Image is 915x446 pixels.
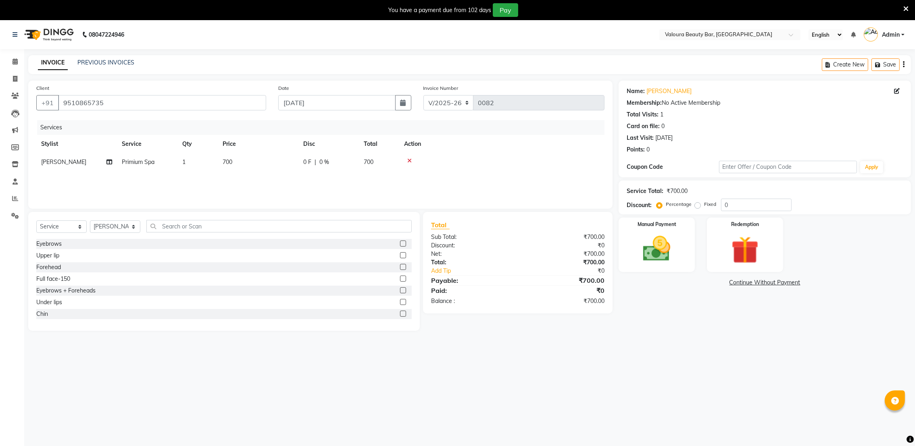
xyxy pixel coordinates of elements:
div: Discount: [627,201,652,210]
div: ₹0 [534,267,611,275]
button: Pay [493,3,518,17]
div: Total Visits: [627,110,659,119]
div: ₹700.00 [518,233,611,241]
div: 1 [660,110,663,119]
img: _gift.svg [723,233,767,267]
span: 1 [182,158,186,166]
div: Under lips [36,298,62,307]
div: [DATE] [655,134,673,142]
div: Upper lip [36,251,59,260]
span: | [315,158,316,166]
span: Primium Spa [122,158,154,166]
div: Balance : [425,297,518,305]
span: 700 [223,158,232,166]
button: Create New [822,58,868,71]
a: Add Tip [425,267,533,275]
input: Search by Name/Mobile/Email/Code [58,95,266,110]
div: Card on file: [627,122,660,131]
a: [PERSON_NAME] [646,87,692,95]
img: logo [21,23,76,46]
div: Paid: [425,286,518,295]
th: Qty [177,135,218,153]
th: Total [359,135,399,153]
span: 700 [364,158,373,166]
label: Date [278,85,289,92]
div: Points: [627,145,645,154]
div: Forehead [36,263,61,272]
div: ₹0 [518,241,611,250]
div: No Active Membership [627,99,903,107]
div: Coupon Code [627,163,719,171]
button: Apply [860,161,883,173]
label: Percentage [666,201,692,208]
div: Net: [425,250,518,258]
div: 0 [661,122,665,131]
button: Save [871,58,900,71]
div: ₹700.00 [518,276,611,285]
th: Price [218,135,298,153]
div: ₹0 [518,286,611,295]
div: Chin [36,310,48,318]
span: 0 F [303,158,311,166]
a: PREVIOUS INVOICES [77,59,134,66]
div: Service Total: [627,187,663,195]
b: 08047224946 [89,23,124,46]
div: Discount: [425,241,518,250]
span: Total [431,221,450,229]
div: ₹700.00 [667,187,688,195]
img: _cash.svg [634,233,679,265]
th: Service [117,135,177,153]
span: [PERSON_NAME] [41,158,86,166]
div: You have a payment due from 102 days [388,6,491,15]
input: Enter Offer / Coupon Code [719,161,857,173]
div: Services [37,120,611,135]
div: Sub Total: [425,233,518,241]
img: Admin [864,27,878,41]
label: Redemption [731,221,759,228]
button: +91 [36,95,59,110]
label: Fixed [704,201,716,208]
input: Search or Scan [146,220,412,232]
span: Admin [882,31,900,39]
label: Manual Payment [638,221,676,228]
div: Membership: [627,99,662,107]
a: INVOICE [38,56,68,70]
div: Name: [627,87,645,95]
th: Disc [298,135,359,153]
div: 0 [646,145,650,154]
div: Eyebrows + Foreheads [36,286,96,295]
div: ₹700.00 [518,250,611,258]
div: ₹700.00 [518,258,611,267]
th: Action [399,135,604,153]
a: Continue Without Payment [620,278,909,287]
div: Eyebrows [36,240,62,248]
span: 0 % [319,158,329,166]
label: Invoice Number [423,85,459,92]
div: Full face-150 [36,275,70,283]
div: Last Visit: [627,134,654,142]
div: Total: [425,258,518,267]
th: Stylist [36,135,117,153]
div: ₹700.00 [518,297,611,305]
div: Payable: [425,276,518,285]
label: Client [36,85,49,92]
